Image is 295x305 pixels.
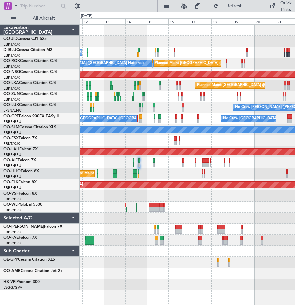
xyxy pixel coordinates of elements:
a: OO-LAHFalcon 7X [3,147,38,151]
a: OO-LUXCessna Citation CJ4 [3,103,56,107]
a: OO-AIEFalcon 7X [3,158,36,162]
span: OO-[PERSON_NAME] [3,225,44,229]
span: OO-LAH [3,147,19,151]
a: OO-[PERSON_NAME]Falcon 7X [3,225,62,229]
div: 18 [211,18,233,24]
a: OO-AMRCessna Citation Jet 2+ [3,269,63,273]
div: 15 [147,18,168,24]
span: OO-ROK [3,59,20,63]
div: 16 [168,18,190,24]
a: EBBR/BRU [3,208,21,213]
div: [DATE] [81,13,92,19]
div: 17 [190,18,211,24]
a: OO-VSFFalcon 8X [3,192,37,196]
a: EBBR/BRU [3,197,21,202]
div: No Crew [GEOGRAPHIC_DATA] ([GEOGRAPHIC_DATA] National) [62,113,174,124]
a: OO-JIDCessna CJ1 525 [3,37,47,41]
span: OO-HHO [3,169,21,173]
span: All Aircraft [17,16,70,21]
a: OO-HHOFalcon 8X [3,169,39,173]
a: EBBR/BRU [3,152,21,157]
a: OO-ROKCessna Citation CJ4 [3,59,57,63]
button: Refresh [210,1,251,11]
span: OE-GPP [3,258,18,262]
a: OO-GPEFalcon 900EX EASy II [3,114,59,118]
a: OO-FAEFalcon 7X [3,236,37,240]
a: EBBR/BRU [3,185,21,190]
a: EBKT/KJK [3,97,20,102]
span: Refresh [220,4,249,8]
a: OO-SLMCessna Citation XLS [3,125,56,129]
a: D-IBLUCessna Citation M2 [3,48,52,52]
span: OO-AIE [3,158,18,162]
a: EBBR/BRU [3,163,21,168]
a: EBBR/BRU [3,230,21,235]
a: OE-GPPCessna Citation XLS [3,258,55,262]
a: EBBR/BRU [3,119,21,124]
a: EBKT/KJK [3,141,20,146]
span: OO-ZUN [3,92,20,96]
div: Planned Maint [GEOGRAPHIC_DATA] ([GEOGRAPHIC_DATA]) [155,58,260,68]
span: OO-JID [3,37,17,41]
span: OO-AMR [3,269,21,273]
span: HB-VPI [3,280,16,284]
span: OO-NSG [3,70,20,74]
a: OO-WLPGlobal 5500 [3,203,42,207]
div: 13 [104,18,125,24]
span: D-IBLU [3,48,16,52]
span: OO-ELK [3,180,18,184]
a: HB-VPIPhenom 300 [3,280,40,284]
a: EBKT/KJK [3,75,20,80]
a: OO-LXACessna Citation CJ4 [3,81,56,85]
span: OO-VSF [3,192,19,196]
a: EBKT/KJK [3,86,20,91]
a: OO-FSXFalcon 7X [3,136,37,140]
a: EBKT/KJK [3,64,20,69]
input: Trip Number [20,1,59,11]
span: OO-GPE [3,114,19,118]
a: LSGG/GVA [3,285,22,290]
div: 12 [82,18,104,24]
a: EBBR/BRU [3,241,21,246]
a: OO-ZUNCessna Citation CJ4 [3,92,57,96]
span: OO-LUX [3,103,19,107]
div: A/C Unavailable [GEOGRAPHIC_DATA] ([GEOGRAPHIC_DATA] National) [19,58,144,68]
span: OO-LXA [3,81,19,85]
span: OO-FAE [3,236,19,240]
a: EBKT/KJK [3,42,20,47]
div: 14 [125,18,147,24]
a: EBBR/BRU [3,174,21,179]
button: All Aircraft [7,13,72,24]
a: EBBR/BRU [3,130,21,135]
a: OO-ELKFalcon 8X [3,180,37,184]
a: EBKT/KJK [3,53,20,58]
div: 20 [255,18,276,24]
span: OO-WLP [3,203,20,207]
a: OO-NSGCessna Citation CJ4 [3,70,57,74]
span: OO-SLM [3,125,19,129]
a: LFSN/ENC [3,108,22,113]
span: OO-FSX [3,136,19,140]
div: 19 [233,18,254,24]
